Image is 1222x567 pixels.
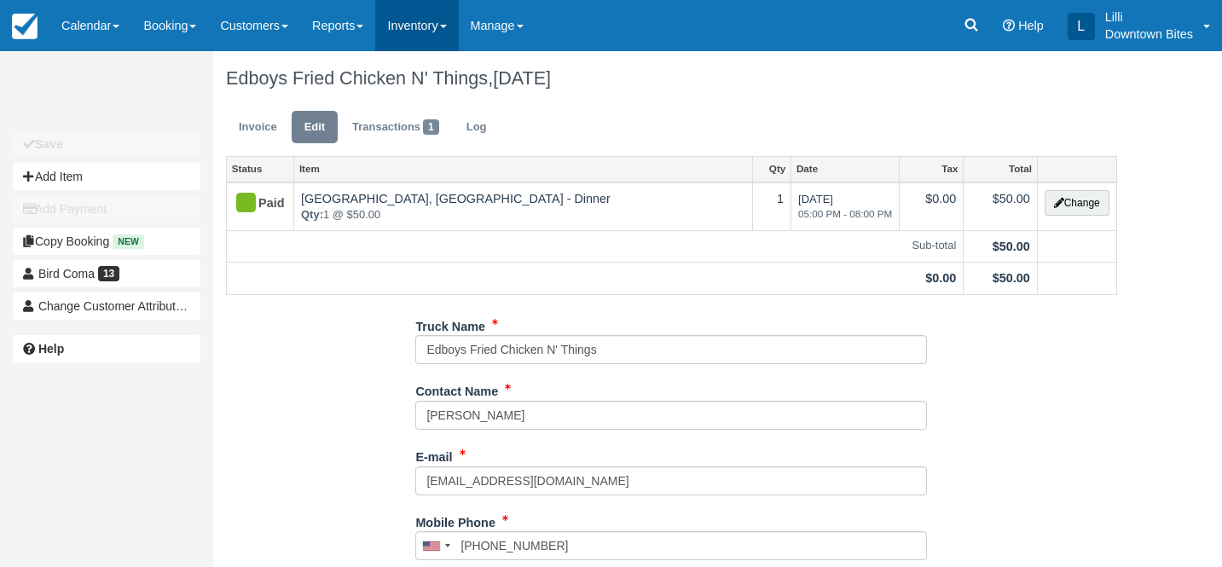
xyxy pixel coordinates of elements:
a: Log [454,111,500,144]
div: United States: +1 [416,532,455,559]
button: Add Payment [13,195,200,223]
span: [DATE] [798,193,892,222]
a: Tax [900,157,963,181]
button: Save [13,130,200,158]
a: Qty [753,157,791,181]
div: L [1068,13,1095,40]
span: Bird Coma [38,267,95,281]
b: Help [38,342,64,356]
a: Invoice [226,111,290,144]
label: E-mail [415,443,452,466]
td: [GEOGRAPHIC_DATA], [GEOGRAPHIC_DATA] - Dinner [294,182,753,231]
b: Save [35,137,63,151]
p: Lilli [1105,9,1193,26]
strong: $50.00 [993,240,1030,253]
em: Sub-total [234,238,956,254]
h1: Edboys Fried Chicken N' Things, [226,68,1117,89]
span: Change Customer Attribution [38,299,192,313]
span: 13 [98,266,119,281]
a: Help [13,335,200,362]
span: 1 [423,119,439,135]
i: Help [1003,20,1015,32]
a: Date [791,157,899,181]
button: Change [1045,190,1109,216]
label: Truck Name [415,312,485,336]
td: 1 [752,182,791,231]
strong: $50.00 [993,271,1030,285]
a: Transactions1 [339,111,452,144]
button: Copy Booking New [13,228,200,255]
span: [DATE] [493,67,551,89]
a: Item [294,157,752,181]
div: Paid [234,190,272,217]
a: Edit [292,111,338,144]
label: Contact Name [415,377,498,401]
span: Help [1018,19,1044,32]
a: Total [964,157,1036,181]
p: Downtown Bites [1105,26,1193,43]
label: Mobile Phone [415,508,495,532]
span: New [113,234,144,249]
a: Bird Coma 13 [13,260,200,287]
a: Status [227,157,293,181]
td: $0.00 [900,182,964,231]
button: Add Item [13,163,200,190]
td: $50.00 [964,182,1037,231]
button: Change Customer Attribution [13,292,200,320]
em: 1 @ $50.00 [301,207,745,223]
strong: $0.00 [925,271,956,285]
img: checkfront-main-nav-mini-logo.png [12,14,38,39]
strong: Qty [301,208,323,221]
em: 05:00 PM - 08:00 PM [798,207,892,222]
